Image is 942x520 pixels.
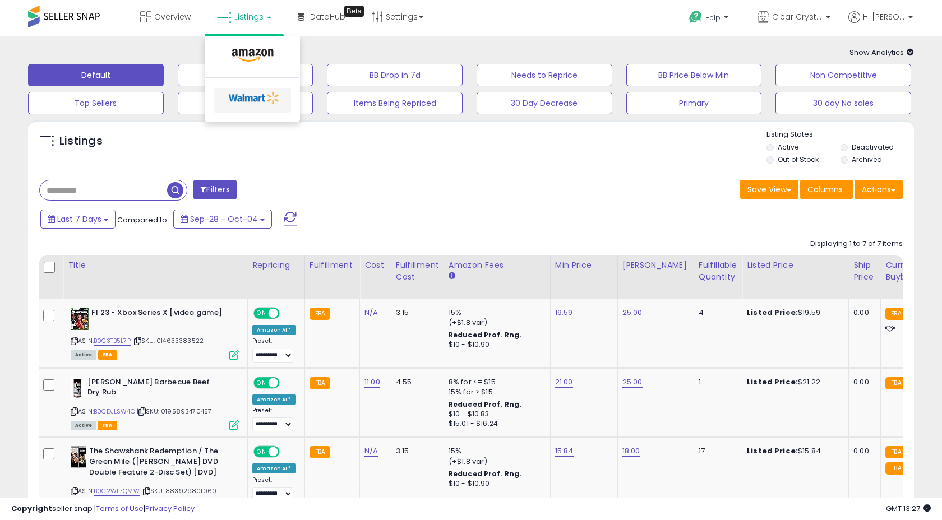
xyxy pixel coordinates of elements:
div: 3.15 [396,308,435,318]
div: Fulfillment Cost [396,259,439,283]
div: Listed Price [747,259,844,271]
img: 51CAnj4s9lL._SL40_.jpg [71,308,89,330]
div: [PERSON_NAME] [622,259,689,271]
small: FBA [885,377,906,389]
span: | SKU: 883929801060 [141,486,216,495]
a: Hi [PERSON_NAME] [848,11,913,36]
span: Listings [234,11,264,22]
a: B0C2WL7QMW [94,486,140,496]
div: 4 [699,308,733,318]
a: 15.84 [555,445,574,457]
div: 0.00 [853,377,872,387]
div: Amazon AI * [252,394,296,405]
div: 17 [699,446,733,456]
div: 0.00 [853,446,872,456]
b: Listed Price: [747,307,798,318]
a: 18.00 [622,445,640,457]
span: All listings currently available for purchase on Amazon [71,350,96,360]
span: FBA [98,350,117,360]
button: Save View [740,180,798,199]
button: Filters [193,180,237,199]
b: Reduced Prof. Rng. [449,469,522,479]
button: 30 day No sales [775,92,911,114]
span: Sep-28 - Oct-04 [190,213,258,225]
a: B0C3TB5L7P [94,336,131,346]
div: Ship Price [853,259,876,283]
label: Out of Stock [778,155,819,164]
span: Hi [PERSON_NAME] [863,11,905,22]
div: Min Price [555,259,613,271]
div: 4.55 [396,377,435,387]
span: ON [255,447,269,457]
span: OFF [278,378,296,387]
div: Amazon AI * [252,463,296,473]
small: FBA [885,308,906,320]
div: $21.22 [747,377,840,387]
div: Tooltip anchor [344,6,364,17]
div: (+$1.8 var) [449,318,542,328]
span: ON [255,378,269,387]
div: 15% [449,446,542,456]
p: Listing States: [766,129,913,140]
div: 1 [699,377,733,387]
button: Selling @ Max [178,92,313,114]
b: Listed Price: [747,377,798,387]
button: Inventory Age [178,64,313,86]
a: 25.00 [622,377,643,388]
div: Preset: [252,407,296,432]
button: Items Being Repriced [327,92,463,114]
label: Active [778,142,798,152]
div: 3.15 [396,446,435,456]
span: All listings currently available for purchase on Amazon [71,421,96,430]
div: Amazon AI * [252,325,296,335]
small: Amazon Fees. [449,271,455,281]
span: FBA [98,421,117,430]
div: ASIN: [71,377,239,429]
button: Primary [626,92,762,114]
div: 15% [449,308,542,318]
span: Compared to: [117,215,169,225]
div: 0.00 [853,308,872,318]
strong: Copyright [11,503,52,514]
button: Sep-28 - Oct-04 [173,210,272,229]
a: Privacy Policy [145,503,195,514]
button: BB Drop in 7d [327,64,463,86]
span: 2025-10-12 13:27 GMT [886,503,931,514]
button: Non Competitive [775,64,911,86]
div: 15% for > $15 [449,387,542,397]
div: Displaying 1 to 7 of 7 items [810,239,903,249]
span: | SKU: 0195893470457 [137,407,211,416]
div: $15.01 - $16.24 [449,419,542,429]
a: B0CDJLSW4C [94,407,135,416]
span: | SKU: 014633383522 [132,336,204,345]
span: Clear Crystal Water [772,11,823,22]
b: The Shawshank Redemption / The Green Mile ([PERSON_NAME] DVD Double Feature 2-Disc Set) [DVD] [89,446,225,480]
div: $10 - $10.90 [449,340,542,350]
span: ON [255,309,269,318]
button: Top Sellers [28,92,164,114]
div: 8% for <= $15 [449,377,542,387]
button: Columns [800,180,853,199]
div: seller snap | | [11,504,195,514]
a: Help [680,2,740,36]
span: OFF [278,309,296,318]
small: FBA [310,377,330,389]
a: 25.00 [622,307,643,318]
span: DataHub [310,11,345,22]
span: Columns [807,184,843,195]
span: Show Analytics [849,47,914,58]
div: $15.84 [747,446,840,456]
button: 30 Day Decrease [477,92,612,114]
div: Fulfillable Quantity [699,259,737,283]
div: Preset: [252,476,296,502]
img: 41YVKH3ElzL._SL40_.jpg [71,377,85,400]
div: Fulfillment [310,259,355,271]
div: Repricing [252,259,300,271]
span: OFF [278,447,296,457]
a: N/A [364,445,378,457]
div: Cost [364,259,386,271]
b: Reduced Prof. Rng. [449,400,522,409]
button: Actions [855,180,903,199]
button: Needs to Reprice [477,64,612,86]
b: Reduced Prof. Rng. [449,330,522,340]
